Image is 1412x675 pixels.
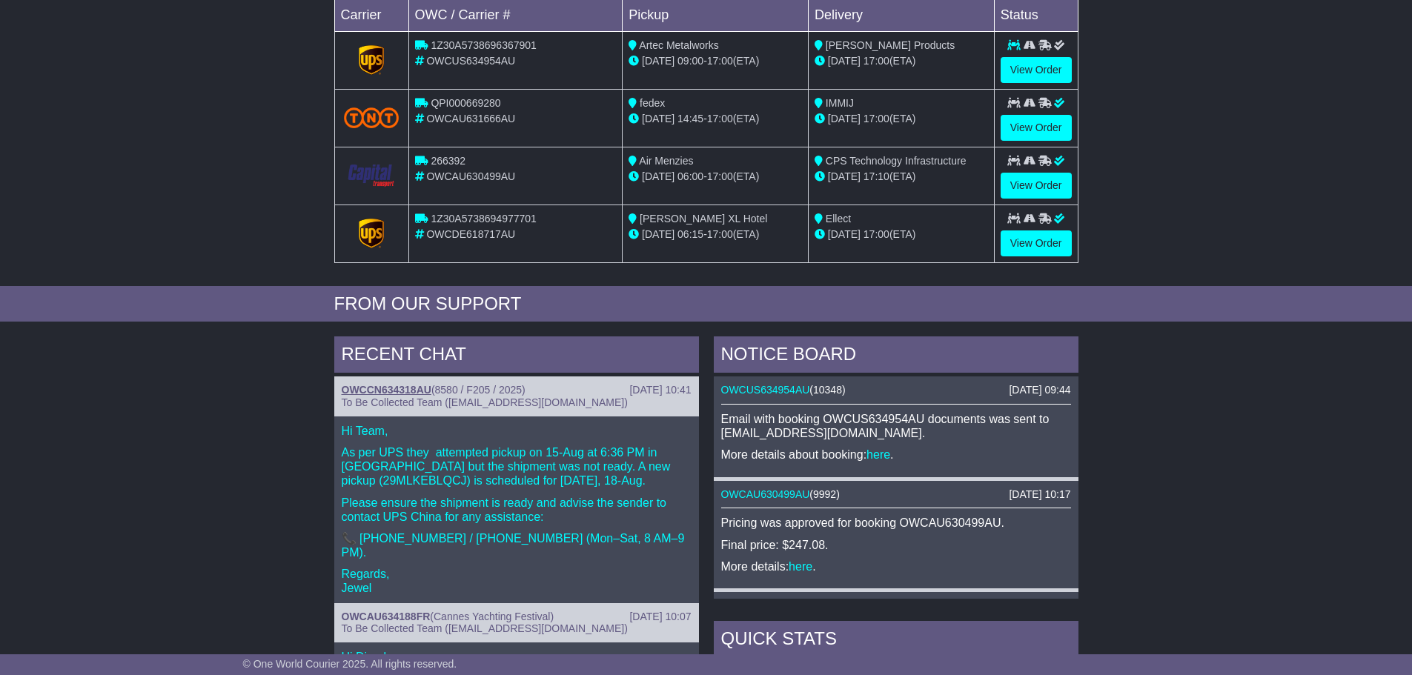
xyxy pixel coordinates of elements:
[334,336,699,376] div: RECENT CHAT
[815,53,988,69] div: (ETA)
[629,384,691,396] div: [DATE] 10:41
[815,169,988,184] div: (ETA)
[642,113,674,124] span: [DATE]
[826,97,854,109] span: IMMIJ
[815,111,988,127] div: (ETA)
[721,559,1071,573] p: More details: .
[342,424,692,438] p: Hi Team,
[342,611,431,622] a: OWCAU634188FR
[359,45,384,75] img: GetCarrierServiceLogo
[866,448,890,461] a: here
[640,97,665,109] span: fedex
[828,113,861,124] span: [DATE]
[639,155,693,167] span: Air Menzies
[334,293,1078,315] div: FROM OUR SUPPORT
[642,170,674,182] span: [DATE]
[1009,384,1070,396] div: [DATE] 09:44
[431,213,536,225] span: 1Z30A5738694977701
[359,219,384,248] img: GetCarrierServiceLogo
[721,448,1071,462] p: More details about booking: .
[344,107,400,127] img: TNT_Domestic.png
[1009,488,1070,501] div: [DATE] 10:17
[815,227,988,242] div: (ETA)
[721,384,810,396] a: OWCUS634954AU
[426,55,515,67] span: OWCUS634954AU
[629,227,802,242] div: - (ETA)
[721,412,1071,440] p: Email with booking OWCUS634954AU documents was sent to [EMAIL_ADDRESS][DOMAIN_NAME].
[642,228,674,240] span: [DATE]
[639,39,718,51] span: Artec Metalworks
[1001,230,1072,256] a: View Order
[342,396,628,408] span: To Be Collected Team ([EMAIL_ADDRESS][DOMAIN_NAME])
[1001,57,1072,83] a: View Order
[342,384,431,396] a: OWCCN634318AU
[342,384,692,396] div: ( )
[721,384,1071,396] div: ( )
[342,531,692,559] p: 📞 [PHONE_NUMBER] / [PHONE_NUMBER] (Mon–Sat, 8 AM–9 PM).
[629,53,802,69] div: - (ETA)
[342,650,692,664] p: Hi Dimple,
[677,170,703,182] span: 06:00
[426,228,515,240] span: OWCDE618717AU
[714,336,1078,376] div: NOTICE BOARD
[828,228,861,240] span: [DATE]
[342,567,692,595] p: Regards, Jewel
[342,622,628,634] span: To Be Collected Team ([EMAIL_ADDRESS][DOMAIN_NAME])
[431,155,465,167] span: 266392
[1001,173,1072,199] a: View Order
[721,516,1071,530] p: Pricing was approved for booking OWCAU630499AU.
[864,55,889,67] span: 17:00
[707,55,733,67] span: 17:00
[342,611,692,623] div: ( )
[677,113,703,124] span: 14:45
[629,611,691,623] div: [DATE] 10:07
[677,228,703,240] span: 06:15
[714,621,1078,661] div: Quick Stats
[707,113,733,124] span: 17:00
[431,39,536,51] span: 1Z30A5738696367901
[677,55,703,67] span: 09:00
[864,170,889,182] span: 17:10
[789,560,812,573] a: here
[828,55,861,67] span: [DATE]
[342,496,692,524] p: Please ensure the shipment is ready and advise the sender to contact UPS China for any assistance:
[431,97,500,109] span: QPI000669280
[813,488,836,500] span: 9992
[344,162,400,190] img: CapitalTransport.png
[434,611,550,622] span: Cannes Yachting Festival
[828,170,861,182] span: [DATE]
[426,170,515,182] span: OWCAU630499AU
[1001,115,1072,141] a: View Order
[342,445,692,488] p: As per UPS they attempted pickup on 15-Aug at 6:36 PM in [GEOGRAPHIC_DATA] but the shipment was n...
[243,658,457,670] span: © One World Courier 2025. All rights reserved.
[629,169,802,184] div: - (ETA)
[640,213,767,225] span: [PERSON_NAME] XL Hotel
[864,113,889,124] span: 17:00
[813,384,842,396] span: 10348
[826,213,851,225] span: Ellect
[707,228,733,240] span: 17:00
[435,384,523,396] span: 8580 / F205 / 2025
[826,155,967,167] span: CPS Technology Infrastructure
[426,113,515,124] span: OWCAU631666AU
[721,538,1071,552] p: Final price: $247.08.
[629,111,802,127] div: - (ETA)
[826,39,955,51] span: [PERSON_NAME] Products
[721,488,1071,501] div: ( )
[864,228,889,240] span: 17:00
[707,170,733,182] span: 17:00
[721,488,810,500] a: OWCAU630499AU
[642,55,674,67] span: [DATE]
